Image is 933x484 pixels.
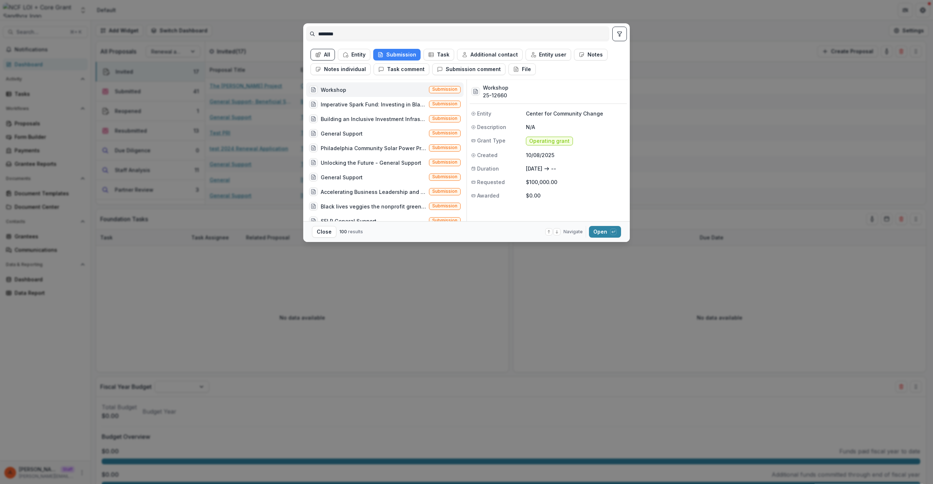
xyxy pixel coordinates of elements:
[457,49,523,60] button: Additional contact
[477,178,505,186] span: Requested
[321,101,426,108] div: Imperative Spark Fund: Investing in Black Boys and Young Men to Build a More Equitable and Just W...
[339,229,347,234] span: 100
[529,138,570,144] span: Operating grant
[526,110,625,117] p: Center for Community Change
[526,49,571,60] button: Entity user
[321,173,363,181] div: General Support
[483,91,508,99] h3: 25-12660
[432,218,457,223] span: Submission
[432,87,457,92] span: Submission
[321,188,426,196] div: Accelerating Business Leadership and Entrepreneurship
[477,123,506,131] span: Description
[612,27,627,41] button: toggle filters
[477,192,499,199] span: Awarded
[432,63,505,75] button: Submission comment
[321,159,421,167] div: Unlocking the Future - General Support
[526,123,625,131] p: N/A
[432,174,457,179] span: Submission
[311,63,371,75] button: Notes individual
[483,84,508,91] h3: Workshop
[589,226,621,238] button: Open
[373,49,421,60] button: Submission
[374,63,429,75] button: Task comment
[477,151,497,159] span: Created
[432,116,457,121] span: Submission
[563,229,583,235] span: Navigate
[321,115,426,123] div: Building an Inclusive Investment Infrastructure
[321,203,426,210] div: Black lives veggies the nonprofit green workforce accelerator
[432,203,457,208] span: Submission
[338,49,370,60] button: Entity
[526,151,625,159] p: 10/08/2025
[321,144,426,152] div: Philadelphia Community Solar Power Project, a project of the Human Rights Coalition
[312,226,336,238] button: Close
[321,130,363,137] div: General Support
[321,86,346,94] div: Workshop
[432,189,457,194] span: Submission
[477,110,491,117] span: Entity
[508,63,536,75] button: File
[321,217,376,225] div: SFLR General Support
[526,178,625,186] p: $100,000.00
[432,130,457,136] span: Submission
[574,49,608,60] button: Notes
[432,101,457,106] span: Submission
[526,192,625,199] p: $0.00
[477,165,499,172] span: Duration
[526,165,542,172] p: [DATE]
[477,137,505,144] span: Grant Type
[551,165,556,172] p: --
[423,49,454,60] button: Task
[432,145,457,150] span: Submission
[311,49,335,60] button: All
[432,160,457,165] span: Submission
[348,229,363,234] span: results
